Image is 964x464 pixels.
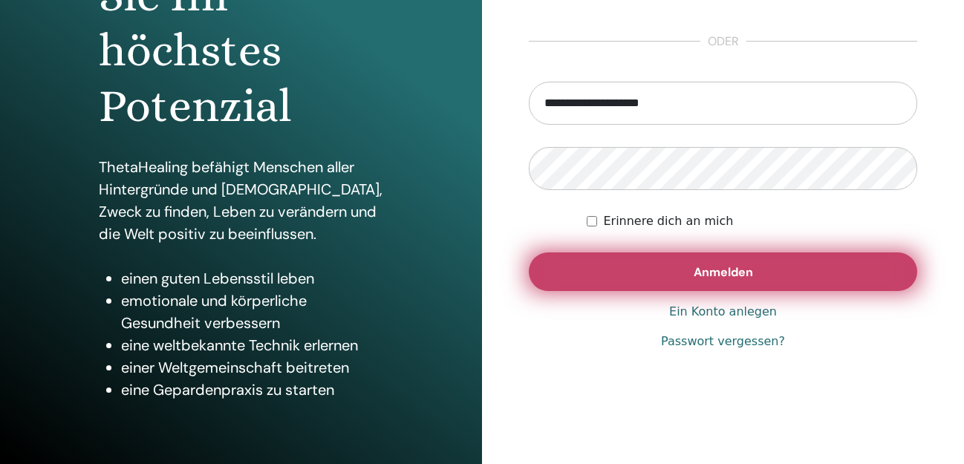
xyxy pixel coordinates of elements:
[121,290,383,334] li: emotionale und körperliche Gesundheit verbessern
[700,33,746,50] span: oder
[694,264,753,280] span: Anmelden
[121,334,383,356] li: eine weltbekannte Technik erlernen
[121,356,383,379] li: einer Weltgemeinschaft beitreten
[529,252,917,291] button: Anmelden
[121,379,383,401] li: eine Gepardenpraxis zu starten
[603,212,733,230] label: Erinnere dich an mich
[669,303,777,321] a: Ein Konto anlegen
[121,267,383,290] li: einen guten Lebensstil leben
[661,333,785,350] a: Passwort vergessen?
[587,212,917,230] div: Bewahren Sie mich auf unbestimmte Zeit authentifiziert oder bis ich manuell logout
[99,156,383,245] p: ThetaHealing befähigt Menschen aller Hintergründe und [DEMOGRAPHIC_DATA], Zweck zu finden, Leben ...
